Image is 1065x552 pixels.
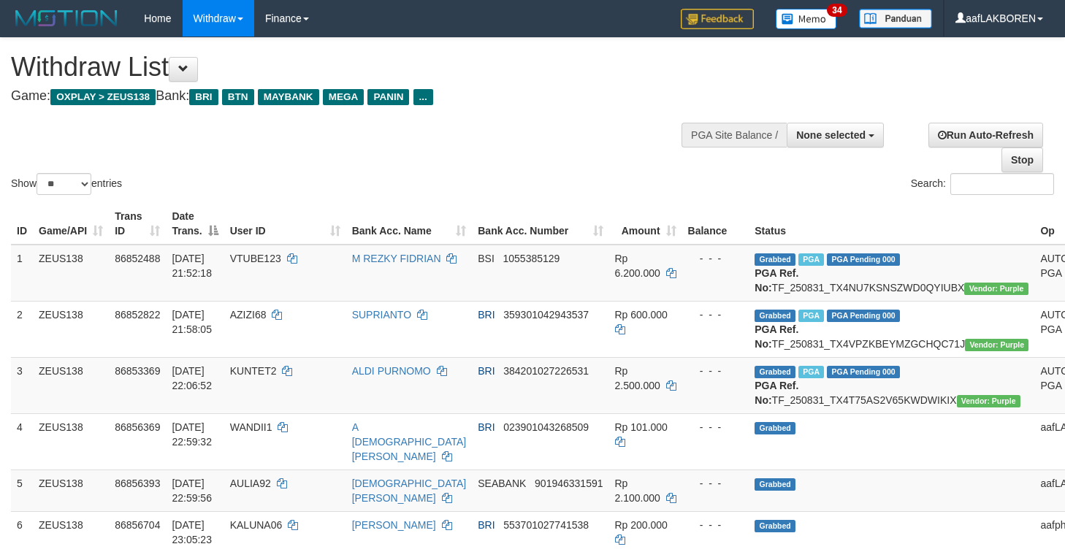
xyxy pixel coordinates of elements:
a: M REZKY FIDRIAN [352,253,441,264]
div: - - - [688,420,744,434]
span: 86856704 [115,519,160,531]
span: Marked by aaftrukkakada [798,310,824,322]
a: SUPRIANTO [352,309,411,321]
a: Stop [1001,147,1043,172]
a: [DEMOGRAPHIC_DATA][PERSON_NAME] [352,478,467,504]
span: 34 [827,4,847,17]
th: Bank Acc. Name: activate to sort column ascending [346,203,473,245]
span: Copy 1055385129 to clipboard [503,253,560,264]
td: 1 [11,245,33,302]
span: [DATE] 22:59:32 [172,421,212,448]
span: Copy 023901043268509 to clipboard [503,421,589,433]
span: Grabbed [755,366,795,378]
h1: Withdraw List [11,53,695,82]
td: ZEUS138 [33,357,109,413]
th: Trans ID: activate to sort column ascending [109,203,166,245]
div: - - - [688,518,744,532]
span: Grabbed [755,520,795,532]
span: Copy 359301042943537 to clipboard [503,309,589,321]
td: ZEUS138 [33,245,109,302]
img: panduan.png [859,9,932,28]
span: VTUBE123 [230,253,281,264]
span: Grabbed [755,422,795,434]
td: 2 [11,301,33,357]
span: Grabbed [755,478,795,491]
span: 86856393 [115,478,160,489]
span: None selected [796,129,866,141]
th: Balance [682,203,749,245]
span: BSI [478,253,495,264]
span: Vendor URL: https://trx4.1velocity.biz [957,395,1020,407]
td: ZEUS138 [33,469,109,511]
b: PGA Ref. No: [755,267,798,294]
span: [DATE] 23:05:23 [172,519,212,545]
img: Feedback.jpg [681,9,754,29]
span: BRI [478,365,495,377]
span: [DATE] 21:52:18 [172,253,212,279]
td: TF_250831_TX4VPZKBEYMZGCHQC71J [749,301,1034,357]
a: Run Auto-Refresh [928,123,1043,147]
td: TF_250831_TX4T75AS2V65KWDWIKIX [749,357,1034,413]
span: BTN [222,89,254,105]
span: Rp 200.000 [615,519,668,531]
span: PGA Pending [827,310,900,322]
th: Status [749,203,1034,245]
span: Marked by aaftrukkakada [798,366,824,378]
td: 3 [11,357,33,413]
td: TF_250831_TX4NU7KSNSZWD0QYIUBX [749,245,1034,302]
span: WANDII1 [230,421,272,433]
th: ID [11,203,33,245]
span: BRI [478,421,495,433]
span: KUNTET2 [230,365,277,377]
label: Search: [911,173,1054,195]
th: User ID: activate to sort column ascending [224,203,346,245]
span: Copy 901946331591 to clipboard [535,478,603,489]
div: - - - [688,251,744,266]
th: Date Trans.: activate to sort column descending [166,203,224,245]
h4: Game: Bank: [11,89,695,104]
b: PGA Ref. No: [755,380,798,406]
span: [DATE] 22:06:52 [172,365,212,391]
a: ALDI PURNOMO [352,365,431,377]
td: 4 [11,413,33,469]
span: Rp 600.000 [615,309,668,321]
span: SEABANK [478,478,526,489]
span: MEGA [323,89,364,105]
span: Vendor URL: https://trx4.1velocity.biz [964,283,1028,295]
span: 86856369 [115,421,160,433]
span: OXPLAY > ZEUS138 [50,89,156,105]
span: KALUNA06 [230,519,283,531]
label: Show entries [11,173,122,195]
span: [DATE] 21:58:05 [172,309,212,335]
span: PGA Pending [827,366,900,378]
img: Button%20Memo.svg [776,9,837,29]
div: - - - [688,307,744,322]
b: PGA Ref. No: [755,323,798,350]
td: ZEUS138 [33,413,109,469]
span: Grabbed [755,253,795,266]
span: Rp 6.200.000 [615,253,660,279]
span: Rp 2.100.000 [615,478,660,504]
span: Rp 2.500.000 [615,365,660,391]
span: Copy 384201027226531 to clipboard [503,365,589,377]
span: Marked by aafsolysreylen [798,253,824,266]
a: A [DEMOGRAPHIC_DATA][PERSON_NAME] [352,421,467,462]
span: BRI [189,89,218,105]
button: None selected [787,123,884,147]
span: 86852822 [115,309,160,321]
span: BRI [478,519,495,531]
select: Showentries [37,173,91,195]
span: AULIA92 [230,478,271,489]
span: Vendor URL: https://trx4.1velocity.biz [965,339,1028,351]
span: MAYBANK [258,89,319,105]
span: Copy 553701027741538 to clipboard [503,519,589,531]
span: 86852488 [115,253,160,264]
span: Rp 101.000 [615,421,668,433]
span: [DATE] 22:59:56 [172,478,212,504]
a: [PERSON_NAME] [352,519,436,531]
th: Amount: activate to sort column ascending [609,203,682,245]
input: Search: [950,173,1054,195]
div: - - - [688,364,744,378]
span: Grabbed [755,310,795,322]
div: - - - [688,476,744,491]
